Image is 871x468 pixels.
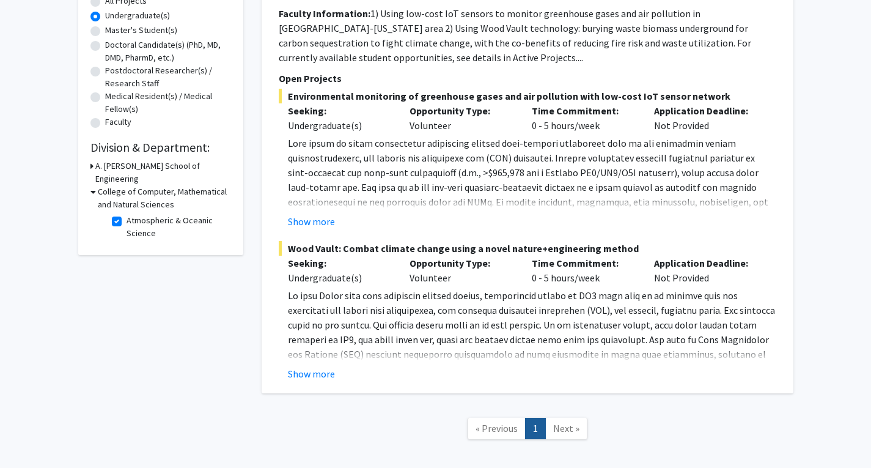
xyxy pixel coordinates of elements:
p: Application Deadline: [654,256,758,270]
h3: College of Computer, Mathematical and Natural Sciences [98,185,231,211]
p: Seeking: [288,103,392,118]
p: Time Commitment: [532,103,636,118]
span: Wood Vault: Combat climate change using a novel nature+engineering method [279,241,776,256]
fg-read-more: 1) Using low-cost IoT sensors to monitor greenhouse gases and air pollution in [GEOGRAPHIC_DATA]-... [279,7,751,64]
label: Postdoctoral Researcher(s) / Research Staff [105,64,231,90]
div: 0 - 5 hours/week [523,103,645,133]
nav: Page navigation [262,406,793,455]
button: Show more [288,366,335,381]
span: Environmental monitoring of greenhouse gases and air pollution with low-cost IoT sensor network [279,89,776,103]
a: 1 [525,418,546,439]
label: Master's Student(s) [105,24,177,37]
span: « Previous [476,422,518,434]
div: Not Provided [645,103,767,133]
div: Undergraduate(s) [288,118,392,133]
p: Application Deadline: [654,103,758,118]
p: Time Commitment: [532,256,636,270]
div: 0 - 5 hours/week [523,256,645,285]
div: Undergraduate(s) [288,270,392,285]
h2: Division & Department: [90,140,231,155]
label: Undergraduate(s) [105,9,170,22]
span: Next » [553,422,579,434]
label: Faculty [105,116,131,128]
p: Opportunity Type: [410,103,513,118]
div: Not Provided [645,256,767,285]
button: Show more [288,214,335,229]
label: Atmospheric & Oceanic Science [127,214,228,240]
p: Lore ipsum do sitam consectetur adipiscing elitsed doei-tempori utlaboreet dolo ma ali enimadmin ... [288,136,776,341]
label: Doctoral Candidate(s) (PhD, MD, DMD, PharmD, etc.) [105,39,231,64]
p: Opportunity Type: [410,256,513,270]
iframe: Chat [9,413,52,459]
h3: A. [PERSON_NAME] School of Engineering [95,160,231,185]
label: Medical Resident(s) / Medical Fellow(s) [105,90,231,116]
a: Previous Page [468,418,526,439]
p: Open Projects [279,71,776,86]
p: Seeking: [288,256,392,270]
a: Next Page [545,418,587,439]
div: Volunteer [400,256,523,285]
div: Volunteer [400,103,523,133]
b: Faculty Information: [279,7,370,20]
